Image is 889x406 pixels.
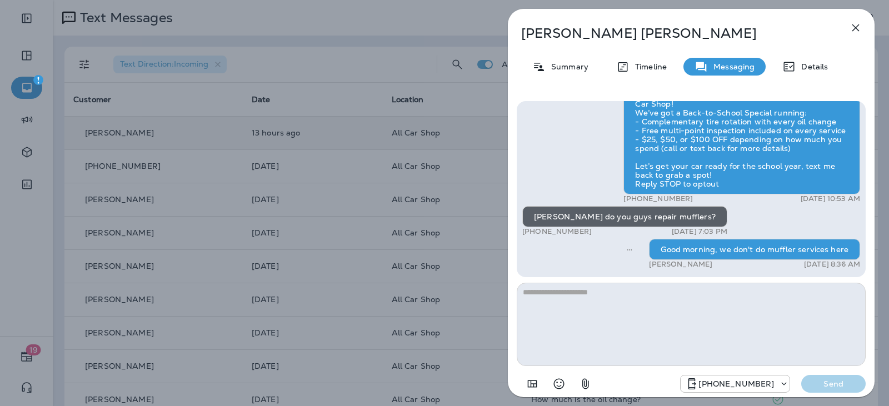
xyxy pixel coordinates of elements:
[623,69,860,194] div: Hi [PERSON_NAME], this is [PERSON_NAME] at All Car Shop! We’ve got a Back-to-School Special runni...
[630,62,667,71] p: Timeline
[672,227,727,236] p: [DATE] 7:03 PM
[681,377,790,390] div: +1 (689) 265-4479
[623,194,693,203] p: [PHONE_NUMBER]
[796,62,828,71] p: Details
[521,373,543,395] button: Add in a premade template
[546,62,588,71] p: Summary
[649,239,860,260] div: Good morning, we don't do muffler services here
[627,244,632,254] span: Sent
[708,62,755,71] p: Messaging
[804,260,860,269] p: [DATE] 8:36 AM
[522,227,592,236] p: [PHONE_NUMBER]
[521,26,825,41] p: [PERSON_NAME] [PERSON_NAME]
[548,373,570,395] button: Select an emoji
[698,379,774,388] p: [PHONE_NUMBER]
[649,260,712,269] p: [PERSON_NAME]
[801,194,860,203] p: [DATE] 10:53 AM
[522,206,727,227] div: [PERSON_NAME] do you guys repair mufflers?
